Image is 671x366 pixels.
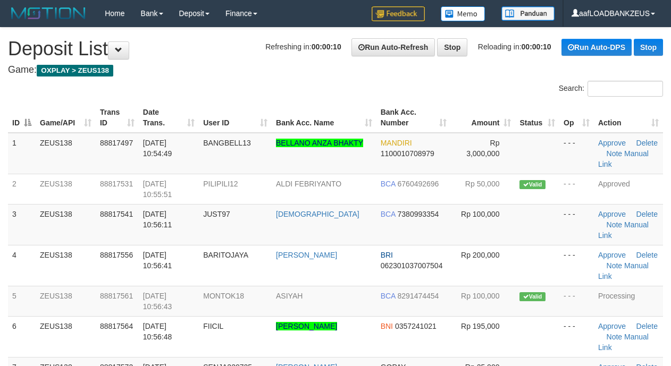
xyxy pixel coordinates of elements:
[203,139,251,147] span: BANGBELL13
[598,261,649,280] a: Manual Link
[8,204,36,245] td: 3
[36,133,96,174] td: ZEUS138
[398,292,439,300] span: Copy 8291474454 to clipboard
[398,180,439,188] span: Copy 6760492696 to clipboard
[143,180,172,199] span: [DATE] 10:55:51
[100,251,133,259] span: 88817556
[276,139,363,147] a: BELLANO ANZA BHAKTY
[100,139,133,147] span: 88817497
[203,180,238,188] span: PILIPILI12
[594,286,663,316] td: Processing
[265,42,341,51] span: Refreshing in:
[381,210,396,218] span: BCA
[37,65,113,76] span: OXPLAY > ZEUS138
[561,39,632,56] a: Run Auto-DPS
[636,322,658,330] a: Delete
[559,174,594,204] td: - - -
[559,133,594,174] td: - - -
[36,286,96,316] td: ZEUS138
[598,322,626,330] a: Approve
[598,139,626,147] a: Approve
[8,103,36,133] th: ID: activate to sort column descending
[478,42,551,51] span: Reloading in:
[8,316,36,357] td: 6
[8,38,663,59] h1: Deposit List
[519,292,545,301] span: Valid transaction
[598,149,649,168] a: Manual Link
[381,149,434,158] span: Copy 1100010708979 to clipboard
[607,149,623,158] a: Note
[598,210,626,218] a: Approve
[441,6,485,21] img: Button%20Memo.svg
[522,42,551,51] strong: 00:00:10
[203,292,244,300] span: MONTOK18
[398,210,439,218] span: Copy 7380993354 to clipboard
[143,322,172,341] span: [DATE] 10:56:48
[461,292,499,300] span: Rp 100,000
[381,261,443,270] span: Copy 062301037007504 to clipboard
[559,204,594,245] td: - - -
[461,210,499,218] span: Rp 100,000
[395,322,437,330] span: Copy 0357241021 to clipboard
[8,286,36,316] td: 5
[8,133,36,174] td: 1
[607,261,623,270] a: Note
[381,180,396,188] span: BCA
[276,251,337,259] a: [PERSON_NAME]
[8,174,36,204] td: 2
[559,245,594,286] td: - - -
[272,103,376,133] th: Bank Acc. Name: activate to sort column ascending
[594,103,663,133] th: Action: activate to sort column ascending
[276,180,341,188] a: ALDI FEBRIYANTO
[559,286,594,316] td: - - -
[501,6,555,21] img: panduan.png
[461,322,499,330] span: Rp 195,000
[36,245,96,286] td: ZEUS138
[203,210,230,218] span: JUST97
[607,333,623,341] a: Note
[96,103,139,133] th: Trans ID: activate to sort column ascending
[36,103,96,133] th: Game/API: activate to sort column ascending
[636,139,658,147] a: Delete
[199,103,272,133] th: User ID: activate to sort column ascending
[559,103,594,133] th: Op: activate to sort column ascending
[143,292,172,311] span: [DATE] 10:56:43
[461,251,499,259] span: Rp 200,000
[36,316,96,357] td: ZEUS138
[519,180,545,189] span: Valid transaction
[381,251,393,259] span: BRI
[437,38,467,56] a: Stop
[143,251,172,270] span: [DATE] 10:56:41
[312,42,341,51] strong: 00:00:10
[598,333,649,352] a: Manual Link
[100,322,133,330] span: 88817564
[559,81,663,97] label: Search:
[466,139,499,158] span: Rp 3,000,000
[276,322,337,330] a: [PERSON_NAME]
[607,220,623,229] a: Note
[276,210,359,218] a: [DEMOGRAPHIC_DATA]
[36,174,96,204] td: ZEUS138
[381,139,412,147] span: MANDIRI
[8,65,663,75] h4: Game:
[139,103,199,133] th: Date Trans.: activate to sort column ascending
[8,245,36,286] td: 4
[203,251,248,259] span: BARITOJAYA
[451,103,515,133] th: Amount: activate to sort column ascending
[351,38,435,56] a: Run Auto-Refresh
[36,204,96,245] td: ZEUS138
[143,139,172,158] span: [DATE] 10:54:49
[100,210,133,218] span: 88817541
[515,103,559,133] th: Status: activate to sort column ascending
[598,251,626,259] a: Approve
[376,103,451,133] th: Bank Acc. Number: activate to sort column ascending
[381,322,393,330] span: BNI
[8,5,89,21] img: MOTION_logo.png
[100,180,133,188] span: 88817531
[598,220,649,240] a: Manual Link
[465,180,500,188] span: Rp 50,000
[636,210,658,218] a: Delete
[276,292,303,300] a: ASIYAH
[203,322,223,330] span: FIICIL
[634,39,663,56] a: Stop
